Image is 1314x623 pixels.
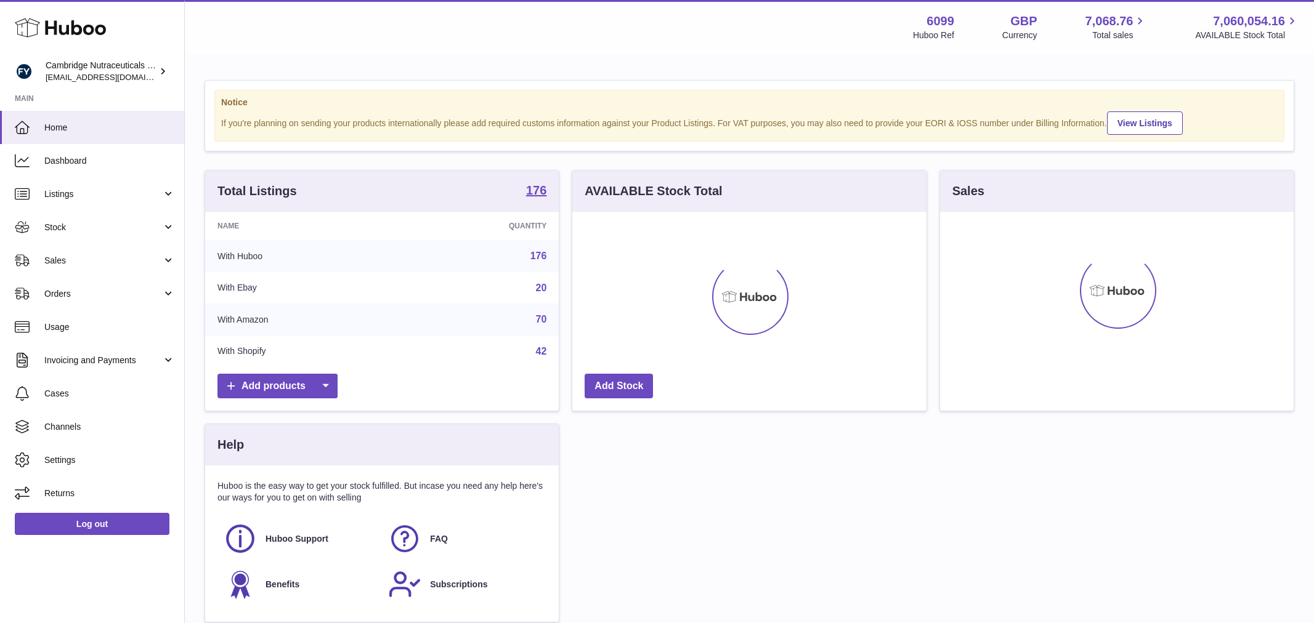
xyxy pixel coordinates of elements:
td: With Amazon [205,303,399,336]
span: Channels [44,421,175,433]
span: 7,068.76 [1085,13,1134,30]
a: 176 [526,184,546,199]
a: Log out [15,513,169,535]
span: Returns [44,488,175,499]
a: View Listings [1107,111,1183,135]
strong: GBP [1010,13,1037,30]
img: huboo@camnutra.com [15,62,33,81]
th: Quantity [399,212,559,240]
span: Settings [44,454,175,466]
span: Stock [44,222,162,233]
a: 42 [536,346,547,356]
td: With Huboo [205,240,399,272]
span: [EMAIL_ADDRESS][DOMAIN_NAME] [46,72,181,82]
td: With Shopify [205,336,399,368]
a: 20 [536,283,547,293]
a: FAQ [388,522,540,555]
span: Sales [44,255,162,267]
span: 7,060,054.16 [1213,13,1285,30]
div: Cambridge Nutraceuticals Ltd [46,60,156,83]
span: Total sales [1092,30,1147,41]
a: 7,060,054.16 AVAILABLE Stock Total [1195,13,1299,41]
a: 70 [536,314,547,324]
span: AVAILABLE Stock Total [1195,30,1299,41]
div: Huboo Ref [913,30,954,41]
strong: 6099 [927,13,954,30]
span: Listings [44,188,162,200]
a: Huboo Support [224,522,376,555]
strong: Notice [221,97,1278,108]
p: Huboo is the easy way to get your stock fulfilled. But incase you need any help here's our ways f... [217,480,546,504]
span: Invoicing and Payments [44,355,162,366]
a: Benefits [224,568,376,601]
span: Dashboard [44,155,175,167]
strong: 176 [526,184,546,196]
div: Currency [1002,30,1037,41]
span: Usage [44,321,175,333]
span: Benefits [266,579,299,590]
span: Huboo Support [266,533,328,545]
div: If you're planning on sending your products internationally please add required customs informati... [221,110,1278,135]
h3: Sales [952,183,984,199]
span: Orders [44,288,162,300]
h3: Help [217,436,244,453]
h3: AVAILABLE Stock Total [585,183,722,199]
span: Home [44,122,175,134]
span: Subscriptions [430,579,487,590]
a: Subscriptions [388,568,540,601]
a: Add products [217,374,338,399]
a: 7,068.76 Total sales [1085,13,1148,41]
span: FAQ [430,533,448,545]
a: 176 [530,251,547,261]
h3: Total Listings [217,183,297,199]
td: With Ebay [205,272,399,304]
th: Name [205,212,399,240]
a: Add Stock [585,374,653,399]
span: Cases [44,388,175,400]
